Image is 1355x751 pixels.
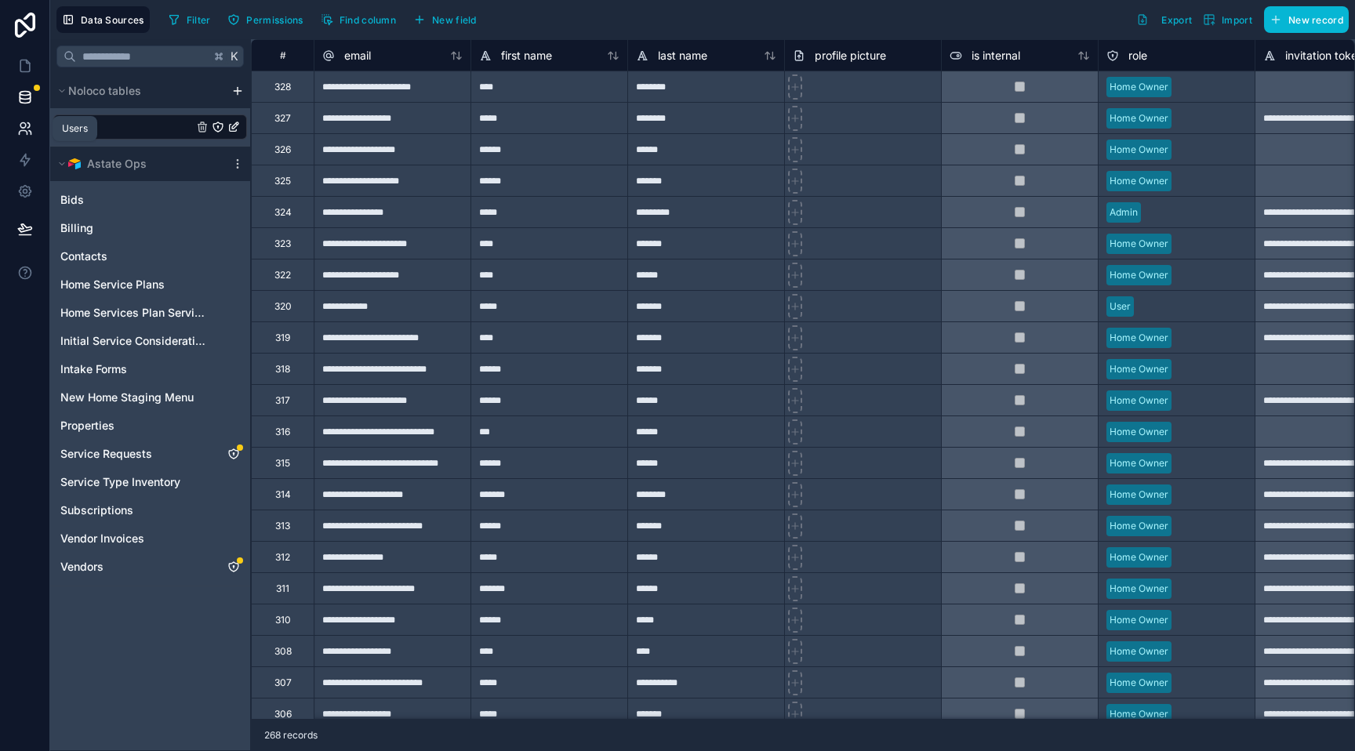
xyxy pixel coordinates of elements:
[264,729,318,742] span: 268 records
[1110,237,1168,251] div: Home Owner
[1222,14,1252,26] span: Import
[1110,299,1131,314] div: User
[222,8,314,31] a: Permissions
[274,206,292,219] div: 324
[1128,48,1147,63] span: role
[1110,488,1168,502] div: Home Owner
[1110,707,1168,721] div: Home Owner
[222,8,308,31] button: Permissions
[56,6,150,33] button: Data Sources
[1197,6,1258,33] button: Import
[275,551,290,564] div: 312
[263,49,302,61] div: #
[275,520,290,532] div: 313
[501,48,552,63] span: first name
[162,8,216,31] button: Filter
[274,175,291,187] div: 325
[1110,394,1168,408] div: Home Owner
[1110,456,1168,470] div: Home Owner
[1258,6,1349,33] a: New record
[1161,14,1192,26] span: Export
[229,51,240,62] span: K
[62,122,88,135] div: Users
[275,394,290,407] div: 317
[340,14,396,26] span: Find column
[81,14,144,26] span: Data Sources
[276,582,289,595] div: 311
[1110,676,1168,690] div: Home Owner
[344,48,371,63] span: email
[1110,80,1168,94] div: Home Owner
[275,457,290,470] div: 315
[274,708,292,720] div: 306
[1110,143,1168,157] div: Home Owner
[1110,362,1168,376] div: Home Owner
[275,488,291,501] div: 314
[408,8,482,31] button: New field
[274,143,291,156] div: 326
[815,48,886,63] span: profile picture
[1288,14,1343,26] span: New record
[1110,550,1168,564] div: Home Owner
[187,14,211,26] span: Filter
[1110,205,1138,219] div: Admin
[1110,268,1168,282] div: Home Owner
[274,81,291,93] div: 328
[1110,582,1168,596] div: Home Owner
[315,8,401,31] button: Find column
[274,238,291,250] div: 323
[275,614,291,626] div: 310
[274,645,292,658] div: 308
[1110,644,1168,658] div: Home Owner
[1110,111,1168,125] div: Home Owner
[1264,6,1349,33] button: New record
[246,14,303,26] span: Permissions
[658,48,707,63] span: last name
[1110,425,1168,439] div: Home Owner
[274,269,291,281] div: 322
[275,426,290,438] div: 316
[1110,613,1168,627] div: Home Owner
[275,363,290,375] div: 318
[1110,331,1168,345] div: Home Owner
[274,677,292,689] div: 307
[1131,6,1197,33] button: Export
[274,300,292,313] div: 320
[274,112,291,125] div: 327
[1110,174,1168,188] div: Home Owner
[1110,519,1168,533] div: Home Owner
[275,332,290,344] div: 319
[432,14,477,26] span: New field
[972,48,1020,63] span: is internal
